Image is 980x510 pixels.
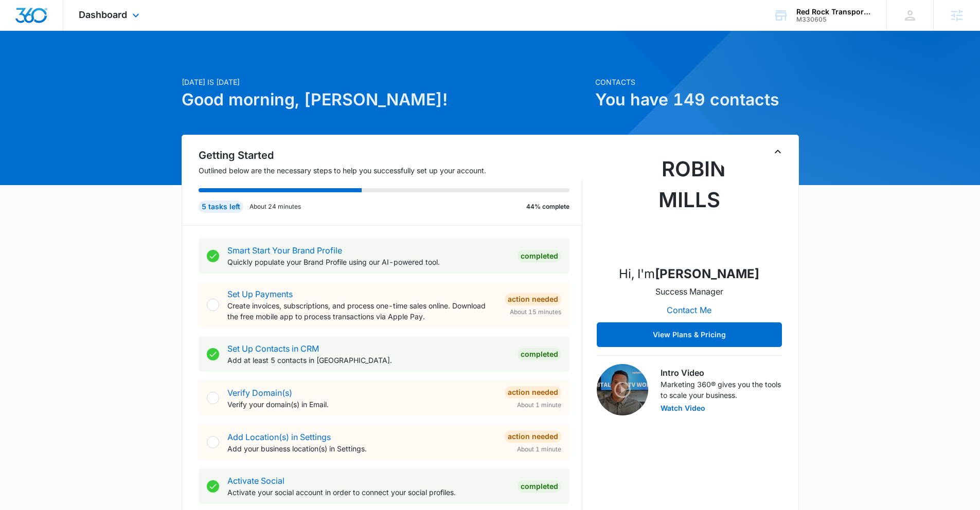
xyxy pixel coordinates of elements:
a: Set Up Contacts in CRM [227,343,319,354]
p: Create invoices, subscriptions, and process one-time sales online. Download the free mobile app t... [227,300,496,322]
p: Success Manager [655,285,723,298]
p: Quickly populate your Brand Profile using our AI-powered tool. [227,257,509,267]
button: Watch Video [661,405,705,412]
p: About 24 minutes [250,202,301,211]
a: Verify Domain(s) [227,388,292,398]
p: Contacts [595,77,799,87]
p: Outlined below are the necessary steps to help you successfully set up your account. [199,165,582,176]
div: Completed [518,480,561,493]
p: Activate your social account in order to connect your social profiles. [227,487,509,498]
p: Verify your domain(s) in Email. [227,399,496,410]
p: 44% complete [526,202,569,211]
a: Add Location(s) in Settings [227,432,331,442]
button: Toggle Collapse [772,145,784,158]
p: [DATE] is [DATE] [182,77,589,87]
img: Intro Video [597,364,648,415]
div: Action Needed [505,430,561,443]
a: Activate Social [227,476,284,486]
h1: You have 149 contacts [595,87,799,112]
div: account name [796,8,871,16]
strong: [PERSON_NAME] [655,266,759,281]
a: Set Up Payments [227,289,293,299]
button: View Plans & Pricing [597,322,782,347]
a: Smart Start Your Brand Profile [227,245,342,256]
p: Add your business location(s) in Settings. [227,443,496,454]
h3: Intro Video [661,367,782,379]
div: Action Needed [505,386,561,398]
span: About 1 minute [517,445,561,454]
span: About 1 minute [517,400,561,410]
div: Completed [518,348,561,360]
span: Dashboard [79,9,127,20]
h1: Good morning, [PERSON_NAME]! [182,87,589,112]
p: Hi, I'm [619,265,759,283]
p: Add at least 5 contacts in [GEOGRAPHIC_DATA]. [227,355,509,366]
button: Contact Me [656,298,722,322]
p: Marketing 360® gives you the tools to scale your business. [661,379,782,400]
div: Completed [518,250,561,262]
h2: Getting Started [199,148,582,163]
div: 5 tasks left [199,201,243,213]
div: Action Needed [505,293,561,305]
img: Robin Mills [638,154,741,257]
div: account id [796,16,871,23]
span: About 15 minutes [510,307,561,317]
